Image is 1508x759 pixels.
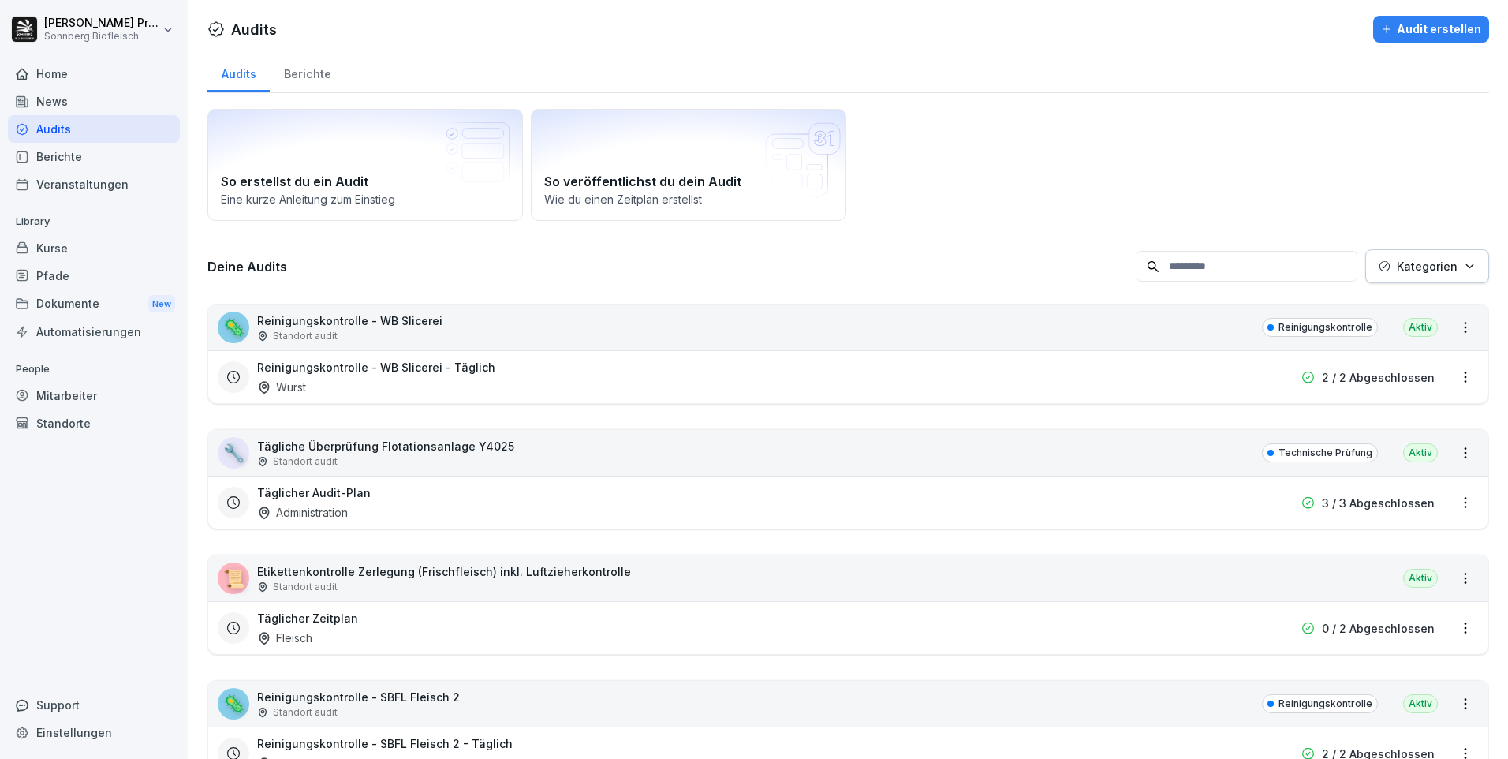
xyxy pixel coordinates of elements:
p: Library [8,209,180,234]
a: Kurse [8,234,180,262]
h2: So erstellst du ein Audit [221,172,510,191]
div: 📜 [218,563,249,594]
p: Technische Prüfung [1278,446,1372,460]
a: Mitarbeiter [8,382,180,409]
div: 🦠 [218,688,249,720]
p: Sonnberg Biofleisch [44,31,159,42]
h3: Reinigungskontrolle - WB Slicerei - Täglich [257,359,495,376]
div: 🔧 [218,437,249,469]
p: Tägliche Überprüfung Flotationsanlage Y4025 [257,438,514,454]
div: Aktiv [1403,318,1438,337]
h3: Deine Audits [207,258,1129,275]
a: So veröffentlichst du dein AuditWie du einen Zeitplan erstellst [531,109,846,221]
p: Kategorien [1397,258,1458,275]
div: Aktiv [1403,443,1438,462]
p: Standort audit [273,705,338,720]
p: Reinigungskontrolle - WB Slicerei [257,312,442,329]
div: Administration [257,504,348,521]
h3: Täglicher Audit-Plan [257,484,371,501]
p: Standort audit [273,329,338,343]
p: Wie du einen Zeitplan erstellst [544,191,833,208]
h3: Täglicher Zeitplan [257,610,358,626]
div: 🦠 [218,312,249,343]
a: Home [8,60,180,88]
a: Veranstaltungen [8,170,180,198]
button: Audit erstellen [1373,16,1489,43]
a: Standorte [8,409,180,437]
a: DokumenteNew [8,290,180,319]
a: Audits [207,52,270,92]
a: Einstellungen [8,719,180,746]
a: Berichte [8,143,180,170]
p: Standort audit [273,454,338,469]
div: Wurst [257,379,306,395]
h1: Audits [231,19,277,40]
div: Audit erstellen [1381,21,1481,38]
a: News [8,88,180,115]
a: So erstellst du ein AuditEine kurze Anleitung zum Einstieg [207,109,523,221]
a: Pfade [8,262,180,290]
div: Fleisch [257,630,312,646]
div: Dokumente [8,290,180,319]
p: Etikettenkontrolle Zerlegung (Frischfleisch) inkl. Luftzieherkontrolle [257,563,631,580]
p: 2 / 2 Abgeschlossen [1322,369,1435,386]
div: Support [8,691,180,719]
a: Automatisierungen [8,318,180,346]
p: 0 / 2 Abgeschlossen [1322,620,1435,637]
p: [PERSON_NAME] Preßlauer [44,17,159,30]
div: New [148,295,175,313]
a: Audits [8,115,180,143]
p: Reinigungskontrolle [1278,320,1372,335]
h3: Reinigungskontrolle - SBFL Fleisch 2 - Täglich [257,735,513,752]
p: Standort audit [273,580,338,594]
div: Aktiv [1403,694,1438,713]
a: Berichte [270,52,345,92]
p: People [8,357,180,382]
p: Reinigungskontrolle [1278,697,1372,711]
button: Kategorien [1365,249,1489,283]
p: 3 / 3 Abgeschlossen [1322,495,1435,511]
p: Reinigungskontrolle - SBFL Fleisch 2 [257,689,460,705]
h2: So veröffentlichst du dein Audit [544,172,833,191]
div: Aktiv [1403,569,1438,588]
p: Eine kurze Anleitung zum Einstieg [221,191,510,208]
